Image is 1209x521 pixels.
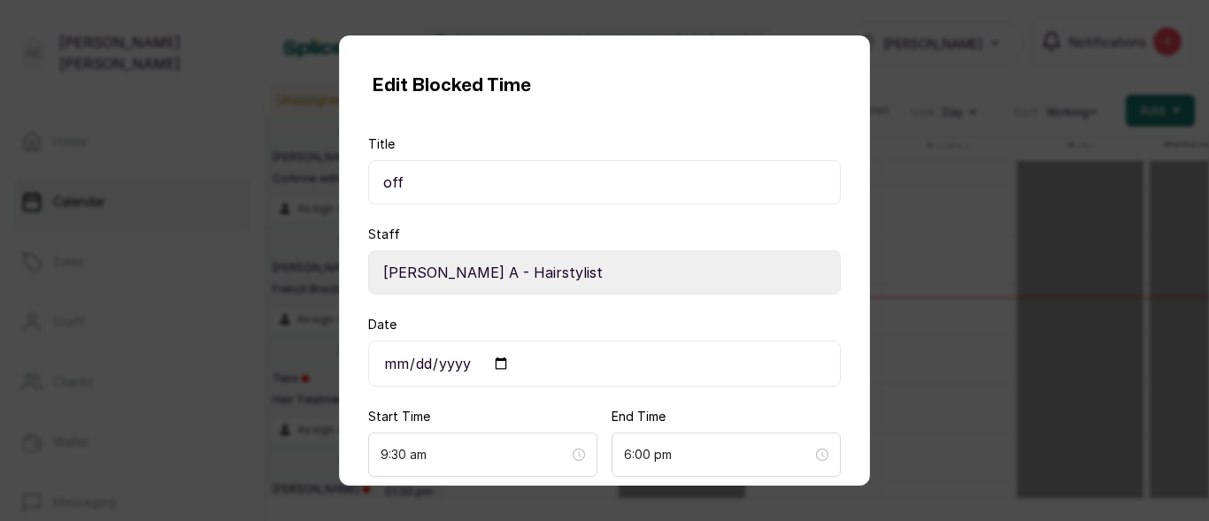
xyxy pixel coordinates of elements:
label: Date [368,316,397,333]
input: Select time [381,445,569,464]
label: Title [368,135,395,153]
input: Select time [624,445,812,464]
input: Enter title [368,160,841,204]
input: DD/MM/YY [368,341,841,387]
label: Staff [368,226,400,243]
h1: Edit Blocked Time [372,72,531,100]
label: End Time [612,408,666,425]
label: Start Time [368,408,430,425]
